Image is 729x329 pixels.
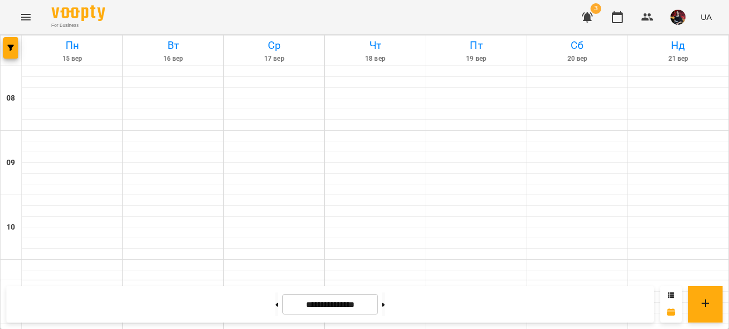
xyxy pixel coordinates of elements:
[6,157,15,169] h6: 09
[24,37,121,54] h6: Пн
[428,54,525,64] h6: 19 вер
[591,3,601,14] span: 3
[24,54,121,64] h6: 15 вер
[696,7,716,27] button: UA
[225,54,323,64] h6: 17 вер
[630,37,727,54] h6: Нд
[225,37,323,54] h6: Ср
[701,11,712,23] span: UA
[630,54,727,64] h6: 21 вер
[6,92,15,104] h6: 08
[428,37,525,54] h6: Пт
[125,37,222,54] h6: Вт
[529,54,626,64] h6: 20 вер
[125,54,222,64] h6: 16 вер
[326,54,424,64] h6: 18 вер
[6,221,15,233] h6: 10
[13,4,39,30] button: Menu
[326,37,424,54] h6: Чт
[670,10,686,25] img: de6393591fadb672c89d4fb26127103c.jpg
[529,37,626,54] h6: Сб
[52,5,105,21] img: Voopty Logo
[52,22,105,29] span: For Business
